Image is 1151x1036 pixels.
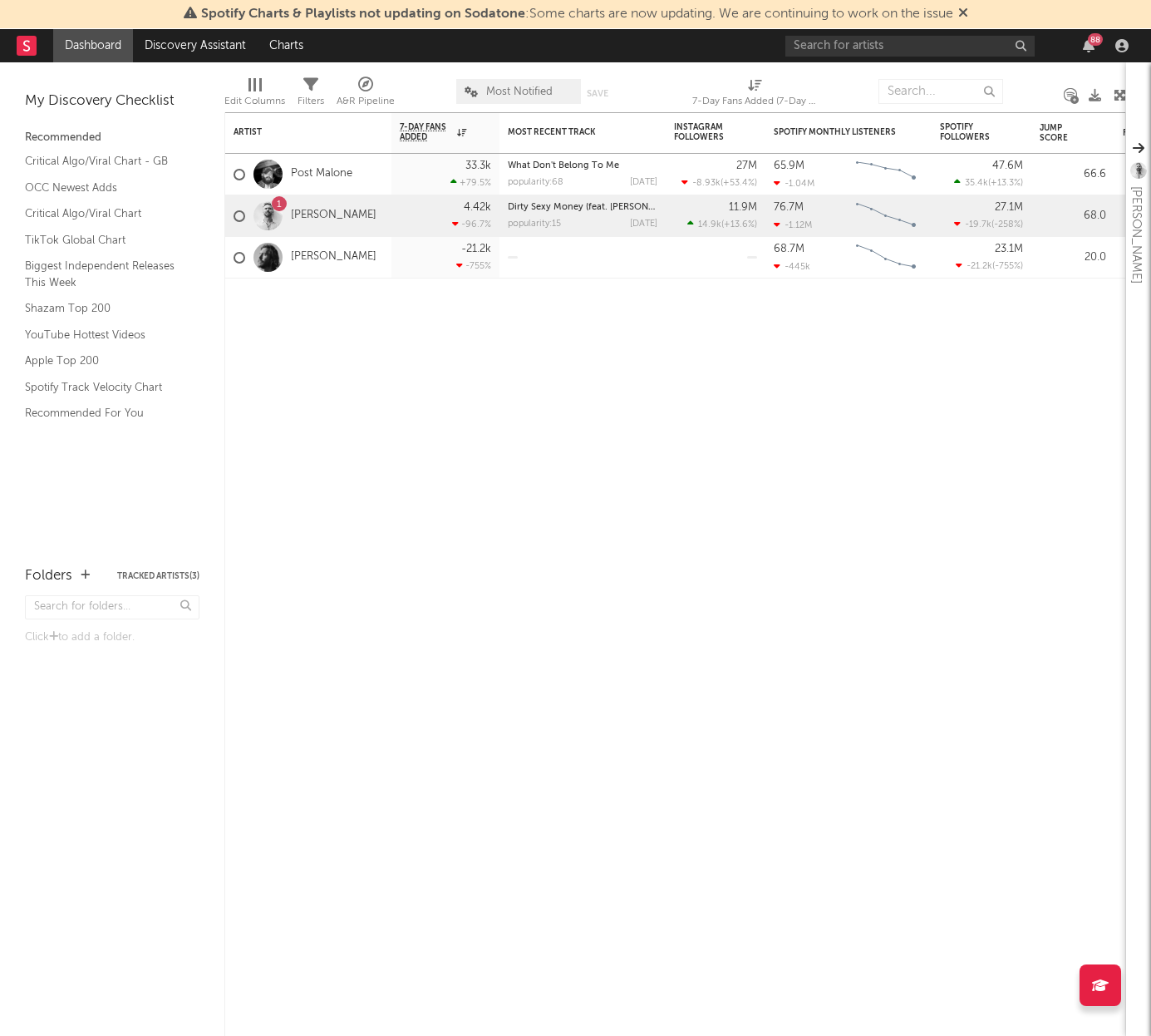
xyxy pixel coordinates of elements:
[991,179,1021,188] span: +13.3 %
[587,89,608,98] button: Save
[25,128,199,148] div: Recommended
[465,160,491,171] div: 33.3k
[692,179,721,188] span: -8.93k
[723,179,755,188] span: +53.4 %
[298,71,324,119] div: Filters
[486,86,553,97] span: Most Notified
[25,378,183,397] a: Spotify Track Velocity Chart
[25,91,199,111] div: My Discovery Checklist
[848,237,923,279] svg: Chart title
[965,179,988,188] span: 35.4k
[298,91,324,111] div: Filters
[995,244,1023,254] div: 23.1M
[774,244,804,254] div: 68.7M
[201,7,525,21] span: Spotify Charts & Playlists not updating on Sodatone
[774,127,898,137] div: Spotify Monthly Listeners
[1088,33,1103,46] div: 88
[681,177,757,188] div: ( )
[940,122,998,142] div: Spotify Followers
[291,209,376,223] a: [PERSON_NAME]
[774,178,814,189] div: -1.04M
[687,219,757,229] div: ( )
[736,160,757,171] div: 27M
[630,178,657,187] div: [DATE]
[291,167,352,181] a: Post Malone
[965,220,991,229] span: -19.7k
[774,160,804,171] div: 65.9M
[1040,165,1106,185] div: 66.6
[692,71,817,119] div: 7-Day Fans Added (7-Day Fans Added)
[201,7,953,21] span: : Some charts are now updating. We are continuing to work on the issue
[25,299,183,318] a: Shazam Top 200
[878,79,1003,104] input: Search...
[224,91,285,111] div: Edit Columns
[508,161,657,170] div: What Don't Belong To Me
[133,29,258,62] a: Discovery Assistant
[25,179,183,197] a: OCC Newest Adds
[25,326,183,344] a: YouTube Hottest Videos
[674,122,732,142] div: Instagram Followers
[456,260,491,271] div: -755 %
[508,178,563,187] div: popularity: 68
[994,220,1021,229] span: -258 %
[258,29,315,62] a: Charts
[25,566,72,586] div: Folders
[400,122,453,142] span: 7-Day Fans Added
[337,71,395,119] div: A&R Pipeline
[1126,186,1146,284] div: [PERSON_NAME]
[774,261,810,272] div: -445k
[1083,39,1094,52] button: 88
[25,628,199,648] div: Click to add a folder.
[1040,248,1106,268] div: 20.0
[234,127,358,137] div: Artist
[25,257,183,291] a: Biggest Independent Releases This Week
[995,202,1023,213] div: 27.1M
[1040,123,1081,143] div: Jump Score
[25,595,199,619] input: Search for folders...
[774,220,812,230] div: -1.12M
[848,195,923,237] svg: Chart title
[956,260,1023,271] div: ( )
[967,262,992,271] span: -21.2k
[848,154,923,195] svg: Chart title
[25,352,183,370] a: Apple Top 200
[464,202,491,213] div: 4.42k
[117,572,199,580] button: Tracked Artists(3)
[25,404,183,422] a: Recommended For You
[724,220,755,229] span: +13.6 %
[53,29,133,62] a: Dashboard
[774,202,804,213] div: 76.7M
[508,203,889,212] a: Dirty Sexy Money (feat. [PERSON_NAME] & French [US_STATE]) - [PERSON_NAME] Remix
[698,220,721,229] span: 14.9k
[291,250,376,264] a: [PERSON_NAME]
[224,71,285,119] div: Edit Columns
[692,91,817,111] div: 7-Day Fans Added (7-Day Fans Added)
[508,161,619,170] a: What Don't Belong To Me
[25,231,183,249] a: TikTok Global Chart
[958,7,968,21] span: Dismiss
[508,203,657,212] div: Dirty Sexy Money (feat. Charli XCX & French Montana) - Mesto Remix
[25,205,183,223] a: Critical Algo/Viral Chart
[954,177,1023,188] div: ( )
[450,177,491,188] div: +79.5 %
[785,36,1035,57] input: Search for artists
[630,220,657,229] div: [DATE]
[995,262,1021,271] span: -755 %
[729,202,757,213] div: 11.9M
[461,244,491,254] div: -21.2k
[25,152,183,170] a: Critical Algo/Viral Chart - GB
[452,219,491,229] div: -96.7 %
[508,127,632,137] div: Most Recent Track
[337,91,395,111] div: A&R Pipeline
[992,160,1023,171] div: 47.6M
[508,220,561,229] div: popularity: 15
[1040,206,1106,226] div: 68.0
[954,219,1023,229] div: ( )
